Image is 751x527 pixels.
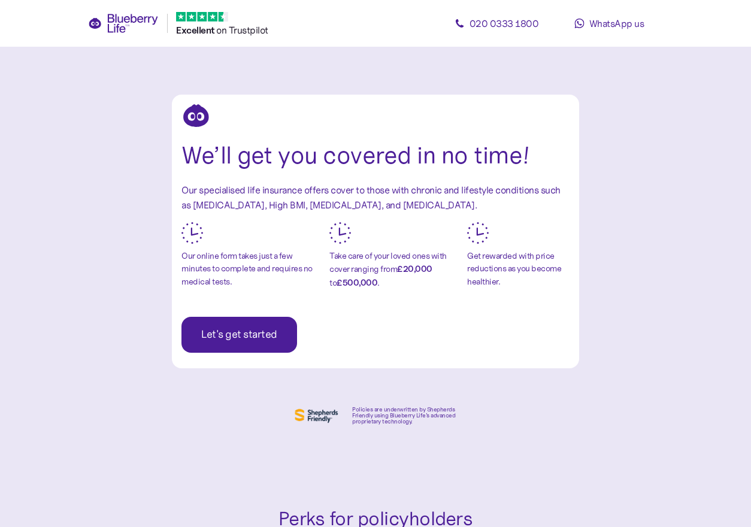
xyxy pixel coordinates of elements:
[555,11,663,35] a: WhatsApp us
[352,407,459,425] div: Policies are underwritten by Shepherds Friendly using Blueberry Life’s advanced proprietary techn...
[292,406,340,425] img: Shephers Friendly
[470,17,539,29] span: 020 0333 1800
[443,11,550,35] a: 020 0333 1800
[589,17,644,29] span: WhatsApp us
[329,250,458,290] div: Take care of your loved ones with cover ranging from to .
[176,25,216,36] span: Excellent ️
[181,250,320,289] div: Our online form takes just a few minutes to complete and requires no medical tests.
[397,263,432,274] b: £20,000
[181,183,570,213] div: Our specialised life insurance offers cover to those with chronic and lifestyle conditions such a...
[181,138,570,173] div: We’ll get you covered in no time!
[337,277,377,287] b: £500,000
[201,317,277,352] span: Let's get started
[467,250,570,289] div: Get rewarded with price reductions as you become healthier.
[216,24,268,36] span: on Trustpilot
[181,317,297,353] button: Let's get started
